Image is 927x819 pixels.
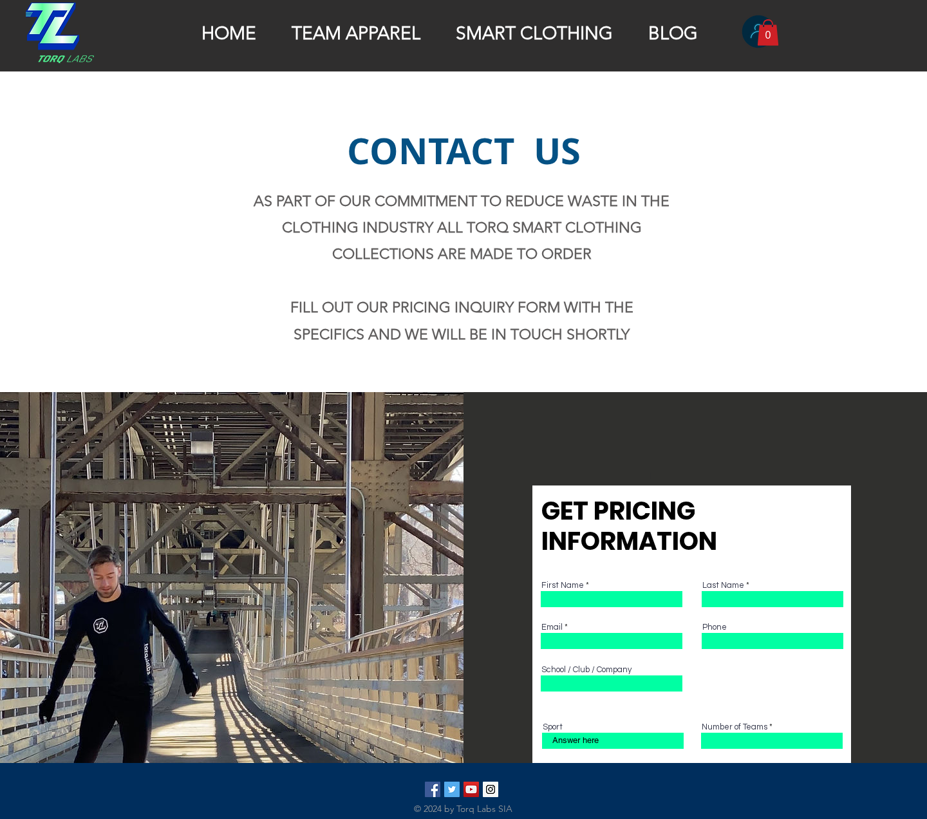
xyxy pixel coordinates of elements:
[866,758,927,819] iframe: Wix Chat
[183,21,715,42] nav: Site
[183,21,274,42] a: HOME
[702,623,843,632] label: Phone
[26,3,94,63] img: TRANSPARENT TORQ LOGO.png
[541,493,717,559] span: GET PRICING INFORMATION
[757,19,779,46] a: Cart with 0 items
[290,299,633,343] span: FILL OUT OUR PRICING INQUIRY FORM WITH THE SPECIFICS AND WE WILL BE IN TOUCH SHORTLY
[483,782,498,797] img: Torq_Labs Instagram
[542,733,684,749] input: Answer here
[449,23,619,44] p: SMART CLOTHING
[285,23,427,44] p: TEAM APPAREL
[347,126,581,176] span: CONTACT US
[701,723,843,731] label: Number of Teams
[541,666,682,674] label: School / Club / Company
[425,782,498,797] ul: Social Bar
[195,23,263,44] p: HOME
[542,723,684,731] label: Sport
[425,782,440,797] img: Facebook Social Icon
[631,21,715,42] a: BLOG
[541,623,682,632] label: Email
[702,581,843,590] label: Last Name
[414,803,512,814] span: © 2024 by Torq Labs SIA
[642,23,704,44] p: BLOG
[254,193,669,263] span: AS PART OF OUR COMMITMENT TO REDUCE WASTE IN THE CLOTHING INDUSTRY ALL TORQ SMART CLOTHING COLLEC...
[438,21,630,42] a: SMART CLOTHING
[444,782,460,797] img: Twitter Social Icon
[765,29,771,41] text: 0
[464,782,479,797] img: YouTube Social Icon
[541,581,682,590] label: First Name
[274,21,438,42] a: TEAM APPAREL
